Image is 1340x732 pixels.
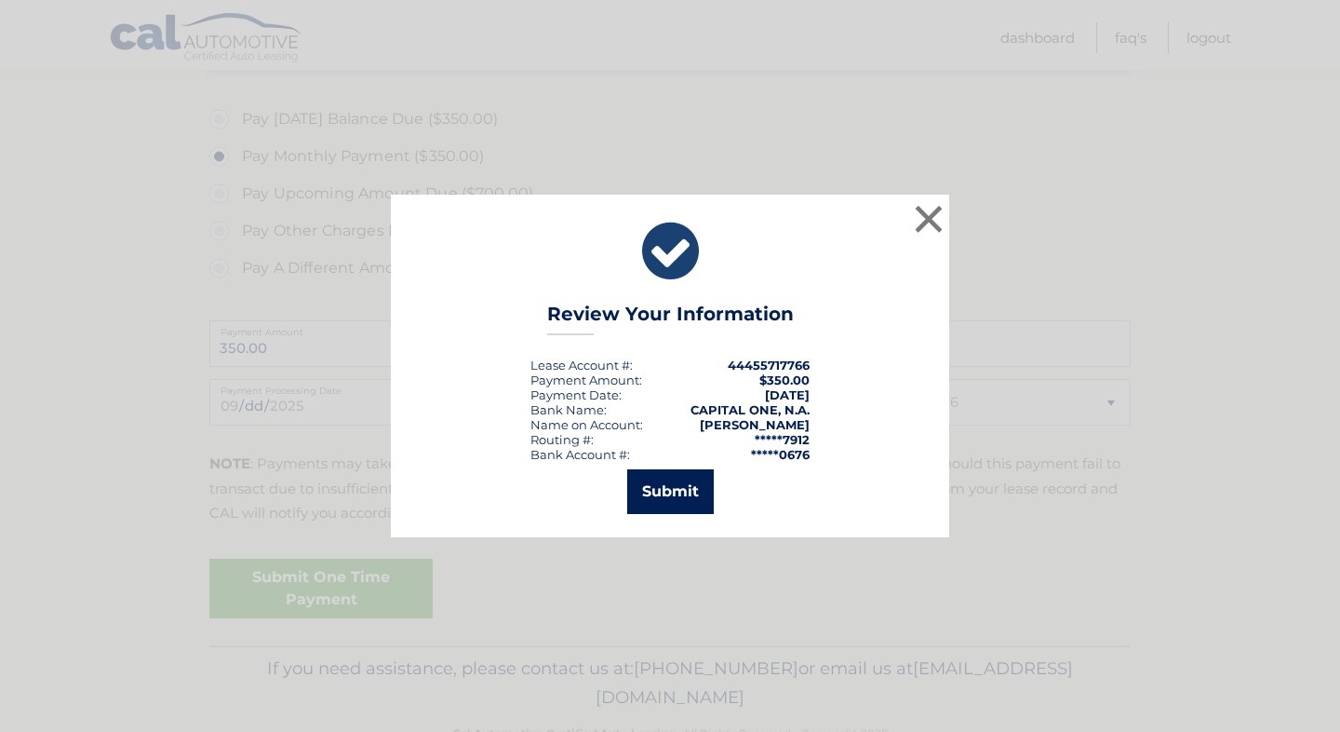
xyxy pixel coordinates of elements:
h3: Review Your Information [547,303,794,335]
span: Payment Date [530,387,619,402]
div: Lease Account #: [530,358,633,373]
strong: 44455717766 [728,358,810,373]
button: Submit [627,469,714,514]
div: Payment Amount: [530,373,642,387]
div: Routing #: [530,432,594,447]
div: Name on Account: [530,417,643,432]
div: : [530,387,622,402]
button: × [910,200,947,237]
strong: [PERSON_NAME] [700,417,810,432]
div: Bank Name: [530,402,607,417]
span: $350.00 [759,373,810,387]
strong: CAPITAL ONE, N.A. [690,402,810,417]
div: Bank Account #: [530,447,630,462]
span: [DATE] [765,387,810,402]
